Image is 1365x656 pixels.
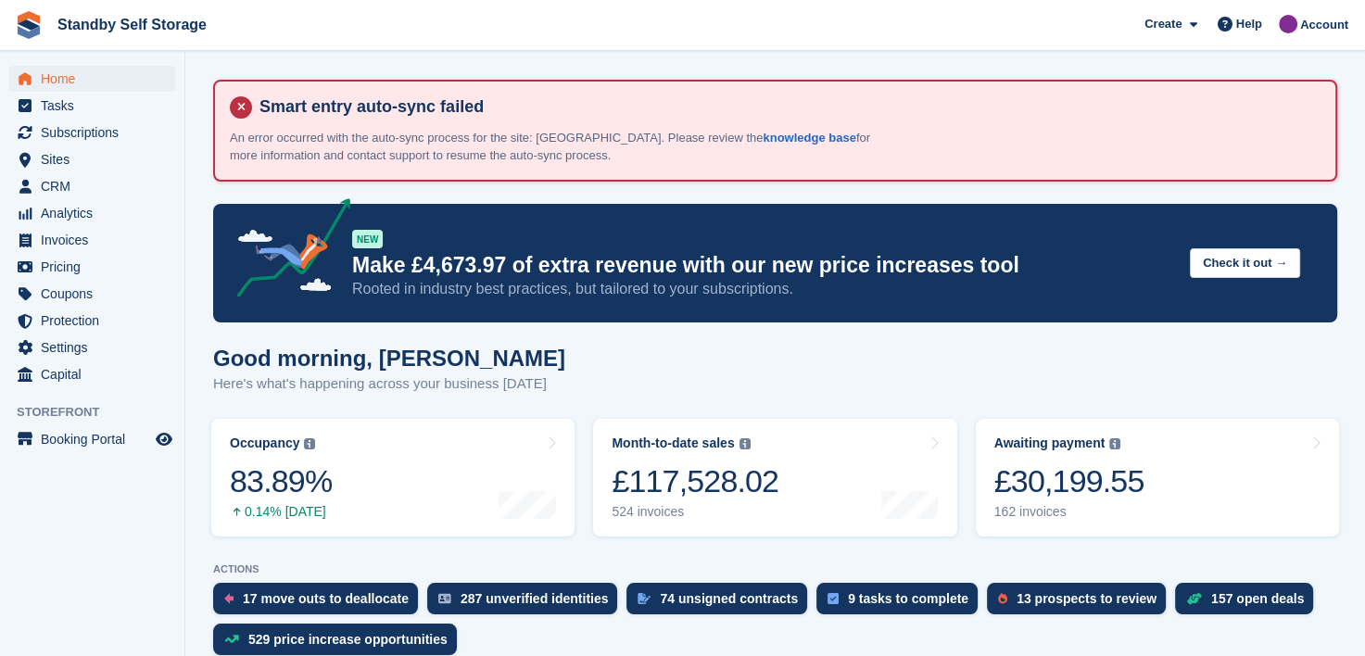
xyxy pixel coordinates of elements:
img: price_increase_opportunities-93ffe204e8149a01c8c9dc8f82e8f89637d9d84a8eef4429ea346261dce0b2c0.svg [224,635,239,643]
span: Pricing [41,254,152,280]
a: menu [9,254,175,280]
div: 287 unverified identities [461,591,609,606]
img: contract_signature_icon-13c848040528278c33f63329250d36e43548de30e8caae1d1a13099fd9432cc5.svg [638,593,651,604]
span: Settings [41,334,152,360]
img: deal-1b604bf984904fb50ccaf53a9ad4b4a5d6e5aea283cecdc64d6e3604feb123c2.svg [1186,592,1202,605]
a: Occupancy 83.89% 0.14% [DATE] [211,419,575,536]
div: Occupancy [230,435,299,451]
p: ACTIONS [213,563,1337,575]
div: 0.14% [DATE] [230,504,332,520]
span: Subscriptions [41,120,152,145]
img: task-75834270c22a3079a89374b754ae025e5fb1db73e45f91037f5363f120a921f8.svg [828,593,839,604]
img: prospect-51fa495bee0391a8d652442698ab0144808aea92771e9ea1ae160a38d050c398.svg [998,593,1007,604]
a: menu [9,426,175,452]
div: 17 move outs to deallocate [243,591,409,606]
a: 13 prospects to review [987,583,1175,624]
h1: Good morning, [PERSON_NAME] [213,346,565,371]
img: Sue Ford [1279,15,1297,33]
a: menu [9,146,175,172]
a: knowledge base [763,131,855,145]
span: Create [1144,15,1182,33]
div: 157 open deals [1211,591,1304,606]
a: menu [9,227,175,253]
span: Home [41,66,152,92]
a: 157 open deals [1175,583,1322,624]
a: Preview store [153,428,175,450]
img: verify_identity-adf6edd0f0f0b5bbfe63781bf79b02c33cf7c696d77639b501bdc392416b5a36.svg [438,593,451,604]
span: Protection [41,308,152,334]
div: Awaiting payment [994,435,1106,451]
span: Booking Portal [41,426,152,452]
h4: Smart entry auto-sync failed [252,96,1321,118]
img: icon-info-grey-7440780725fd019a000dd9b08b2336e03edf1995a4989e88bcd33f0948082b44.svg [1109,438,1120,449]
a: menu [9,308,175,334]
a: menu [9,200,175,226]
a: 74 unsigned contracts [626,583,816,624]
p: An error occurred with the auto-sync process for the site: [GEOGRAPHIC_DATA]. Please review the f... [230,129,878,165]
img: icon-info-grey-7440780725fd019a000dd9b08b2336e03edf1995a4989e88bcd33f0948082b44.svg [304,438,315,449]
span: Storefront [17,403,184,422]
button: Check it out → [1190,248,1300,279]
div: 9 tasks to complete [848,591,968,606]
div: 162 invoices [994,504,1144,520]
p: Rooted in industry best practices, but tailored to your subscriptions. [352,279,1175,299]
p: Make £4,673.97 of extra revenue with our new price increases tool [352,252,1175,279]
a: menu [9,120,175,145]
a: Awaiting payment £30,199.55 162 invoices [976,419,1339,536]
a: menu [9,66,175,92]
span: Invoices [41,227,152,253]
a: menu [9,281,175,307]
div: 83.89% [230,462,332,500]
span: Account [1300,16,1348,34]
div: 74 unsigned contracts [660,591,798,606]
span: Coupons [41,281,152,307]
a: Month-to-date sales £117,528.02 524 invoices [593,419,956,536]
a: menu [9,361,175,387]
img: stora-icon-8386f47178a22dfd0bd8f6a31ec36ba5ce8667c1dd55bd0f319d3a0aa187defe.svg [15,11,43,39]
a: Standby Self Storage [50,9,214,40]
span: CRM [41,173,152,199]
div: 529 price increase opportunities [248,632,448,647]
a: menu [9,334,175,360]
p: Here's what's happening across your business [DATE] [213,373,565,395]
img: move_outs_to_deallocate_icon-f764333ba52eb49d3ac5e1228854f67142a1ed5810a6f6cc68b1a99e826820c5.svg [224,593,234,604]
a: menu [9,93,175,119]
span: Analytics [41,200,152,226]
a: 9 tasks to complete [816,583,987,624]
div: 524 invoices [612,504,778,520]
div: NEW [352,230,383,248]
span: Sites [41,146,152,172]
a: menu [9,173,175,199]
div: £30,199.55 [994,462,1144,500]
div: £117,528.02 [612,462,778,500]
a: 287 unverified identities [427,583,627,624]
div: 13 prospects to review [1017,591,1156,606]
span: Help [1236,15,1262,33]
div: Month-to-date sales [612,435,734,451]
img: price-adjustments-announcement-icon-8257ccfd72463d97f412b2fc003d46551f7dbcb40ab6d574587a9cd5c0d94... [221,198,351,304]
span: Tasks [41,93,152,119]
img: icon-info-grey-7440780725fd019a000dd9b08b2336e03edf1995a4989e88bcd33f0948082b44.svg [739,438,751,449]
span: Capital [41,361,152,387]
a: 17 move outs to deallocate [213,583,427,624]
